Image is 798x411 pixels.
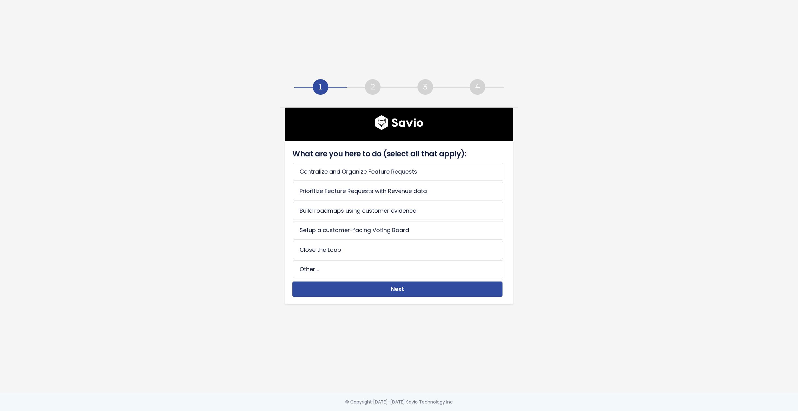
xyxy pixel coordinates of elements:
[293,260,503,278] li: Other ↓
[292,148,503,160] h4: What are you here to do (select all that apply):
[293,163,503,181] li: Centralize and Organize Feature Requests
[375,115,423,130] img: logo600x187.a314fd40982d.png
[292,282,503,297] button: Next
[293,241,503,259] li: Close the Loop
[293,182,503,200] li: Prioritize Feature Requests with Revenue data
[293,221,503,239] li: Setup a customer-facing Voting Board
[345,398,453,406] div: © Copyright [DATE]-[DATE] Savio Technology Inc
[293,202,503,220] li: Build roadmaps using customer evidence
